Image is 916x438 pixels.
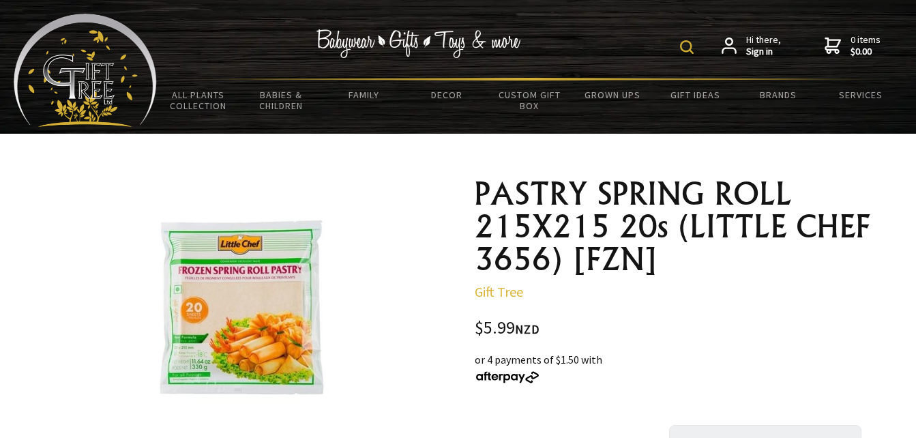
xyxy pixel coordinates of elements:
span: NZD [515,321,540,337]
a: Grown Ups [571,81,653,109]
a: Hi there,Sign in [722,34,781,58]
img: Afterpay [475,371,540,383]
span: Hi there, [746,34,781,58]
h1: PASTRY SPRING ROLL 215X215 20s (LITTLE CHEF 3656) [FZN] [475,177,873,276]
div: $5.99 [475,319,873,338]
img: Babywear - Gifts - Toys & more [316,29,521,58]
a: Babies & Children [239,81,322,120]
a: Family [323,81,405,109]
span: 0 items [851,33,881,58]
img: product search [680,40,694,54]
strong: Sign in [746,46,781,58]
div: or 4 payments of $1.50 with [475,351,873,384]
a: 0 items$0.00 [825,34,881,58]
a: All Plants Collection [157,81,239,120]
a: Gift Ideas [654,81,737,109]
a: Services [820,81,902,109]
a: Gift Tree [475,283,523,300]
a: Brands [737,81,819,109]
img: PASTRY SPRING ROLL 215X215 20s (LITTLE CHEF 3656) [FZN] [128,211,357,409]
a: Custom Gift Box [488,81,571,120]
img: Babyware - Gifts - Toys and more... [14,14,157,127]
a: Decor [405,81,488,109]
strong: $0.00 [851,46,881,58]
